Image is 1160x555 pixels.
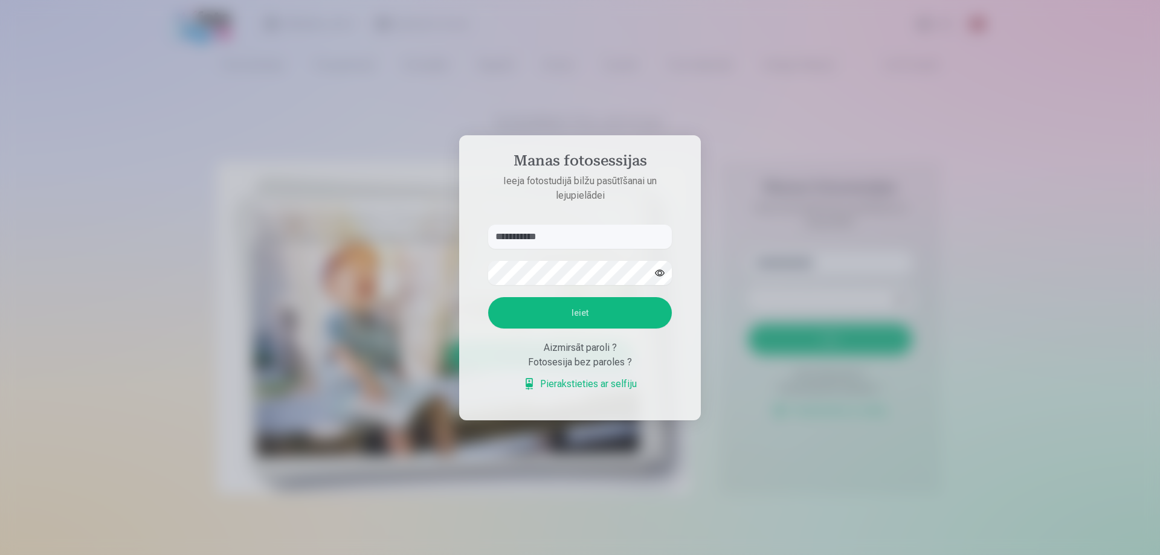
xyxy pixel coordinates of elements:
[488,341,672,355] div: Aizmirsāt paroli ?
[476,152,684,174] h4: Manas fotosessijas
[488,297,672,329] button: Ieiet
[476,174,684,203] p: Ieeja fotostudijā bilžu pasūtīšanai un lejupielādei
[523,377,637,391] a: Pierakstieties ar selfiju
[488,355,672,370] div: Fotosesija bez paroles ?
